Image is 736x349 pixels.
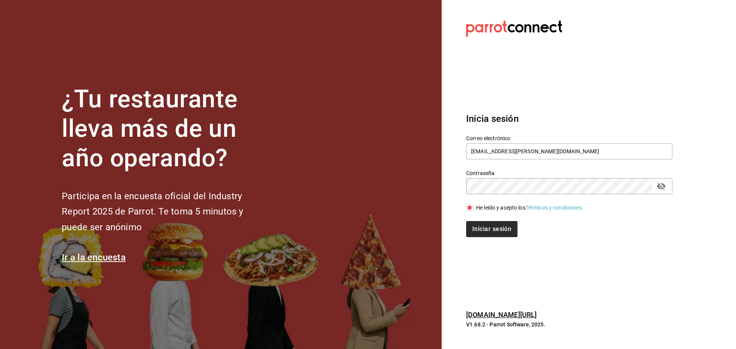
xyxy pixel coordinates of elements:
[62,252,126,263] a: Ir a la encuesta
[476,204,583,212] div: He leído y acepto los
[466,136,672,141] label: Correo electrónico
[655,180,668,193] button: passwordField
[62,85,269,173] h1: ¿Tu restaurante lleva más de un año operando?
[466,143,672,159] input: Ingresa tu correo electrónico
[466,311,537,319] a: [DOMAIN_NAME][URL]
[466,112,672,126] h3: Inicia sesión
[466,321,672,328] p: V1.68.2 - Parrot Software, 2025.
[62,188,269,235] h2: Participa en la encuesta oficial del Industry Report 2025 de Parrot. Te toma 5 minutos y puede se...
[466,170,672,176] label: Contraseña
[466,221,517,237] button: Iniciar sesión
[526,205,583,211] a: Términos y condiciones.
